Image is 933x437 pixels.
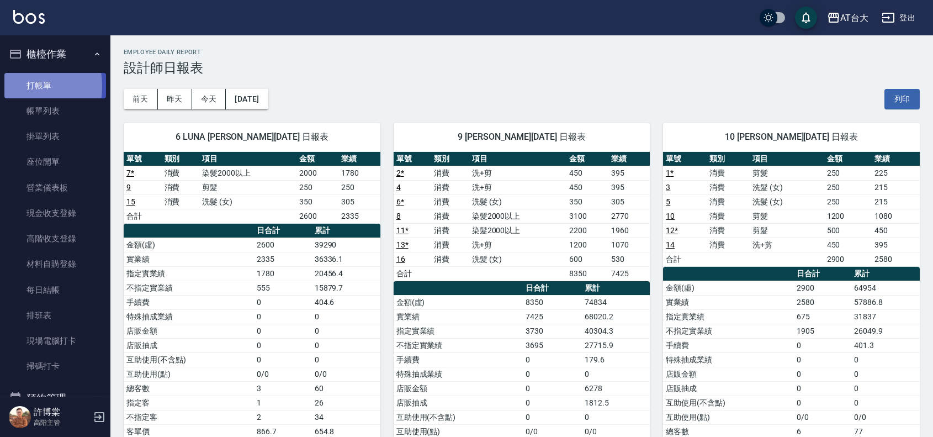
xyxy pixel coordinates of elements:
td: 手續費 [124,295,254,309]
td: 消費 [707,180,750,194]
th: 單號 [124,152,162,166]
td: 2335 [254,252,311,266]
td: 0 [794,338,851,352]
a: 5 [666,197,670,206]
td: 64954 [851,281,920,295]
a: 掛單列表 [4,124,106,149]
td: 0 [312,338,380,352]
td: 0/0 [851,410,920,424]
td: 395 [608,180,650,194]
td: 2600 [296,209,338,223]
td: 395 [608,166,650,180]
th: 業績 [338,152,380,166]
button: 前天 [124,89,158,109]
td: 1080 [872,209,920,223]
a: 帳單列表 [4,98,106,124]
button: 今天 [192,89,226,109]
h5: 許博棠 [34,407,90,418]
td: 店販抽成 [663,381,793,396]
td: 555 [254,281,311,295]
td: 店販抽成 [394,396,523,410]
table: a dense table [663,152,920,267]
td: 洗+剪 [750,238,824,252]
td: 2335 [338,209,380,223]
td: 305 [338,194,380,209]
td: 指定實業績 [124,266,254,281]
td: 消費 [162,180,200,194]
a: 打帳單 [4,73,106,98]
td: 7425 [608,266,650,281]
td: 1812.5 [582,396,650,410]
td: 404.6 [312,295,380,309]
td: 洗髮 (女) [750,194,824,209]
td: 2770 [608,209,650,223]
button: save [795,7,817,29]
td: 洗髮 (女) [199,194,296,209]
td: 互助使用(不含點) [394,410,523,424]
a: 掃碼打卡 [4,354,106,379]
td: 手續費 [394,352,523,367]
a: 材料自購登錄 [4,251,106,277]
td: 0 [254,309,311,324]
td: 57886.8 [851,295,920,309]
td: 0 [523,367,582,381]
td: 250 [296,180,338,194]
td: 合計 [394,266,432,281]
td: 3100 [566,209,608,223]
a: 9 [126,183,131,192]
a: 高階收支登錄 [4,226,106,251]
td: 450 [872,223,920,238]
td: 洗+剪 [469,166,566,180]
th: 業績 [608,152,650,166]
td: 3695 [523,338,582,352]
td: 350 [296,194,338,209]
td: 消費 [431,252,469,266]
th: 類別 [707,152,750,166]
td: 0 [254,295,311,309]
td: 31837 [851,309,920,324]
td: 2900 [794,281,851,295]
td: 消費 [431,238,469,252]
td: 225 [872,166,920,180]
th: 金額 [566,152,608,166]
td: 實業績 [394,309,523,324]
td: 215 [872,194,920,209]
td: 450 [824,238,872,252]
td: 2900 [824,252,872,266]
td: 215 [872,180,920,194]
td: 7425 [523,309,582,324]
td: 0 [794,396,851,410]
td: 洗髮 (女) [469,194,566,209]
td: 8350 [523,295,582,309]
td: 401.3 [851,338,920,352]
td: 0 [312,352,380,367]
td: 1960 [608,223,650,238]
td: 675 [794,309,851,324]
td: 互助使用(點) [124,367,254,381]
td: 互助使用(點) [663,410,793,424]
td: 合計 [663,252,707,266]
td: 實業績 [124,252,254,266]
td: 0 [254,338,311,352]
td: 消費 [431,209,469,223]
td: 250 [824,180,872,194]
td: 0 [523,381,582,396]
a: 3 [666,183,670,192]
td: 指定實業績 [394,324,523,338]
td: 27715.9 [582,338,650,352]
th: 項目 [750,152,824,166]
a: 現金收支登錄 [4,201,106,226]
button: 列印 [884,89,920,109]
td: 0 [794,352,851,367]
td: 不指定實業績 [124,281,254,295]
td: 26049.9 [851,324,920,338]
td: 0 [582,410,650,424]
td: 消費 [707,194,750,209]
td: 0/0 [794,410,851,424]
th: 業績 [872,152,920,166]
td: 3 [254,381,311,396]
td: 消費 [162,166,200,180]
th: 類別 [431,152,469,166]
td: 指定客 [124,396,254,410]
td: 74834 [582,295,650,309]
